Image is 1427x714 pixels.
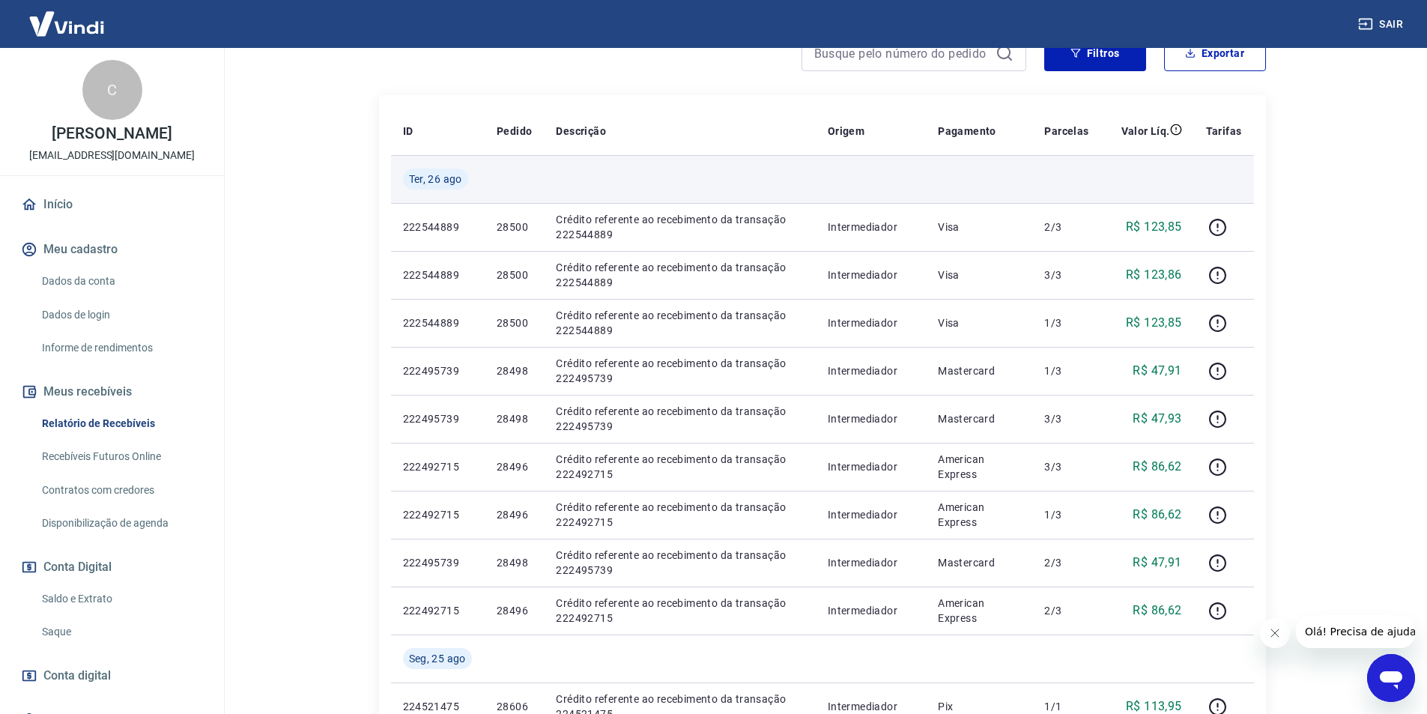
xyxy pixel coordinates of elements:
[36,475,206,506] a: Contratos com credores
[556,596,804,626] p: Crédito referente ao recebimento da transação 222492715
[36,441,206,472] a: Recebíveis Futuros Online
[828,124,864,139] p: Origem
[497,507,532,522] p: 28496
[497,603,532,618] p: 28496
[497,555,532,570] p: 28498
[36,408,206,439] a: Relatório de Recebíveis
[497,699,532,714] p: 28606
[828,507,914,522] p: Intermediador
[82,60,142,120] div: C
[1044,124,1088,139] p: Parcelas
[403,459,473,474] p: 222492715
[36,300,206,330] a: Dados de login
[52,126,172,142] p: [PERSON_NAME]
[497,220,532,235] p: 28500
[1367,654,1415,702] iframe: Botão para abrir a janela de mensagens
[29,148,195,163] p: [EMAIL_ADDRESS][DOMAIN_NAME]
[403,411,473,426] p: 222495739
[1044,315,1088,330] p: 1/3
[497,363,532,378] p: 28498
[1164,35,1266,71] button: Exportar
[828,315,914,330] p: Intermediador
[556,212,804,242] p: Crédito referente ao recebimento da transação 222544889
[403,363,473,378] p: 222495739
[1044,555,1088,570] p: 2/3
[18,375,206,408] button: Meus recebíveis
[938,500,1020,530] p: American Express
[403,507,473,522] p: 222492715
[497,411,532,426] p: 28498
[403,315,473,330] p: 222544889
[36,617,206,647] a: Saque
[1133,506,1181,524] p: R$ 86,62
[1044,507,1088,522] p: 1/3
[1044,267,1088,282] p: 3/3
[18,188,206,221] a: Início
[828,603,914,618] p: Intermediador
[938,411,1020,426] p: Mastercard
[1296,615,1415,648] iframe: Mensagem da empresa
[828,220,914,235] p: Intermediador
[938,363,1020,378] p: Mastercard
[36,333,206,363] a: Informe de rendimentos
[497,124,532,139] p: Pedido
[1044,603,1088,618] p: 2/3
[1044,459,1088,474] p: 3/3
[828,267,914,282] p: Intermediador
[828,459,914,474] p: Intermediador
[409,651,466,666] span: Seg, 25 ago
[938,220,1020,235] p: Visa
[1206,124,1242,139] p: Tarifas
[409,172,462,187] span: Ter, 26 ago
[403,699,473,714] p: 224521475
[36,584,206,614] a: Saldo e Extrato
[828,363,914,378] p: Intermediador
[18,551,206,584] button: Conta Digital
[828,411,914,426] p: Intermediador
[938,452,1020,482] p: American Express
[814,42,990,64] input: Busque pelo número do pedido
[36,508,206,539] a: Disponibilização de agenda
[1133,602,1181,620] p: R$ 86,62
[938,315,1020,330] p: Visa
[36,266,206,297] a: Dados da conta
[938,555,1020,570] p: Mastercard
[556,260,804,290] p: Crédito referente ao recebimento da transação 222544889
[1133,362,1181,380] p: R$ 47,91
[497,315,532,330] p: 28500
[938,124,996,139] p: Pagamento
[1126,218,1182,236] p: R$ 123,85
[403,555,473,570] p: 222495739
[556,452,804,482] p: Crédito referente ao recebimento da transação 222492715
[556,308,804,338] p: Crédito referente ao recebimento da transação 222544889
[403,267,473,282] p: 222544889
[1126,266,1182,284] p: R$ 123,86
[1044,35,1146,71] button: Filtros
[556,404,804,434] p: Crédito referente ao recebimento da transação 222495739
[938,596,1020,626] p: American Express
[556,500,804,530] p: Crédito referente ao recebimento da transação 222492715
[556,548,804,578] p: Crédito referente ao recebimento da transação 222495739
[1044,411,1088,426] p: 3/3
[1121,124,1170,139] p: Valor Líq.
[938,699,1020,714] p: Pix
[1133,410,1181,428] p: R$ 47,93
[1355,10,1409,38] button: Sair
[556,124,606,139] p: Descrição
[1044,363,1088,378] p: 1/3
[43,665,111,686] span: Conta digital
[828,555,914,570] p: Intermediador
[1133,554,1181,572] p: R$ 47,91
[938,267,1020,282] p: Visa
[403,603,473,618] p: 222492715
[497,459,532,474] p: 28496
[1044,220,1088,235] p: 2/3
[18,1,115,46] img: Vindi
[1126,314,1182,332] p: R$ 123,85
[403,220,473,235] p: 222544889
[18,233,206,266] button: Meu cadastro
[556,356,804,386] p: Crédito referente ao recebimento da transação 222495739
[1133,458,1181,476] p: R$ 86,62
[18,659,206,692] a: Conta digital
[403,124,413,139] p: ID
